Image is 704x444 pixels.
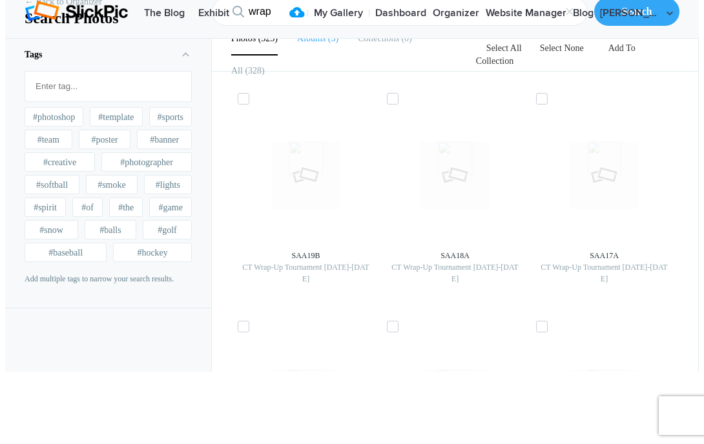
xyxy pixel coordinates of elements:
[137,247,167,259] span: #hockey
[159,201,183,214] span: #game
[34,201,57,214] span: #spirit
[99,224,121,237] span: #balls
[243,66,265,76] span: 328
[118,201,134,214] span: #the
[25,273,192,285] p: Add multiple tags to narrow your search results.
[25,50,43,59] b: Tags
[33,111,75,124] span: #photoshop
[238,250,374,261] div: SAA19B
[43,156,76,169] span: #creative
[48,247,83,259] span: #baseball
[98,111,134,124] span: #template
[532,43,592,53] a: Select None
[150,134,179,146] span: #banner
[158,224,177,237] span: #golf
[91,134,118,146] span: #poster
[238,261,374,285] div: CT Wrap-Up Tournament [DATE]-[DATE]
[387,250,523,261] div: SAA18A
[25,72,191,101] mat-chip-list: Fruit selection
[120,156,173,169] span: #photographer
[81,201,94,214] span: #of
[387,261,523,285] div: CT Wrap-Up Tournament [DATE]-[DATE]
[231,66,243,76] b: All
[32,75,185,98] input: Enter tag...
[158,111,183,124] span: #sports
[98,179,126,192] span: #smoke
[39,224,63,237] span: #snow
[156,179,180,192] span: #lights
[37,134,59,146] span: #team
[536,250,672,261] div: SAA17A
[36,179,68,192] span: #softball
[479,43,530,53] a: Select All
[536,261,672,285] div: CT Wrap-Up Tournament [DATE]-[DATE]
